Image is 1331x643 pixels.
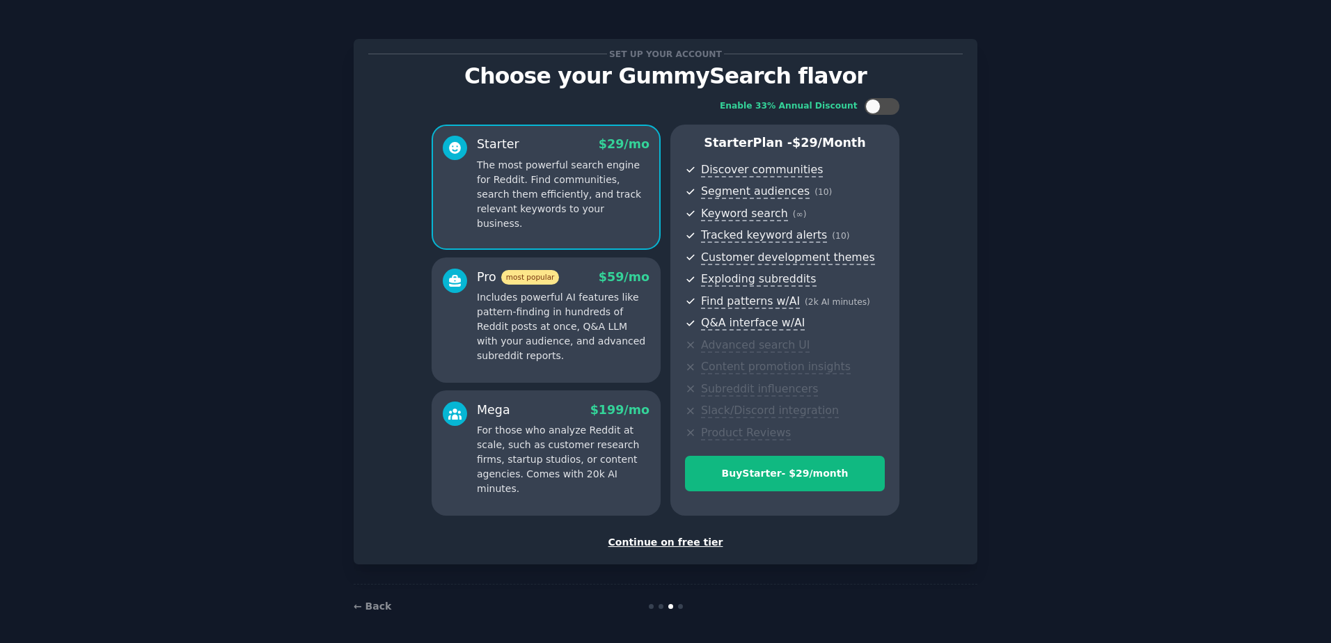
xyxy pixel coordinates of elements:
[354,601,391,612] a: ← Back
[701,404,839,418] span: Slack/Discord integration
[590,403,649,417] span: $ 199 /mo
[477,423,649,496] p: For those who analyze Reddit at scale, such as customer research firms, startup studios, or conte...
[701,360,851,374] span: Content promotion insights
[701,163,823,177] span: Discover communities
[685,134,885,152] p: Starter Plan -
[805,297,870,307] span: ( 2k AI minutes )
[720,100,858,113] div: Enable 33% Annual Discount
[701,426,791,440] span: Product Reviews
[599,137,649,151] span: $ 29 /mo
[793,209,807,219] span: ( ∞ )
[686,466,884,481] div: Buy Starter - $ 29 /month
[832,231,849,241] span: ( 10 )
[607,47,725,61] span: Set up your account
[792,136,866,150] span: $ 29 /month
[701,316,805,331] span: Q&A interface w/AI
[599,270,649,284] span: $ 59 /mo
[477,269,559,286] div: Pro
[477,136,519,153] div: Starter
[701,228,827,243] span: Tracked keyword alerts
[368,535,963,550] div: Continue on free tier
[701,382,818,397] span: Subreddit influencers
[701,338,810,353] span: Advanced search UI
[477,158,649,231] p: The most powerful search engine for Reddit. Find communities, search them efficiently, and track ...
[701,184,810,199] span: Segment audiences
[685,456,885,491] button: BuyStarter- $29/month
[701,207,788,221] span: Keyword search
[477,290,649,363] p: Includes powerful AI features like pattern-finding in hundreds of Reddit posts at once, Q&A LLM w...
[701,251,875,265] span: Customer development themes
[501,270,560,285] span: most popular
[368,64,963,88] p: Choose your GummySearch flavor
[701,294,800,309] span: Find patterns w/AI
[477,402,510,419] div: Mega
[701,272,816,287] span: Exploding subreddits
[814,187,832,197] span: ( 10 )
